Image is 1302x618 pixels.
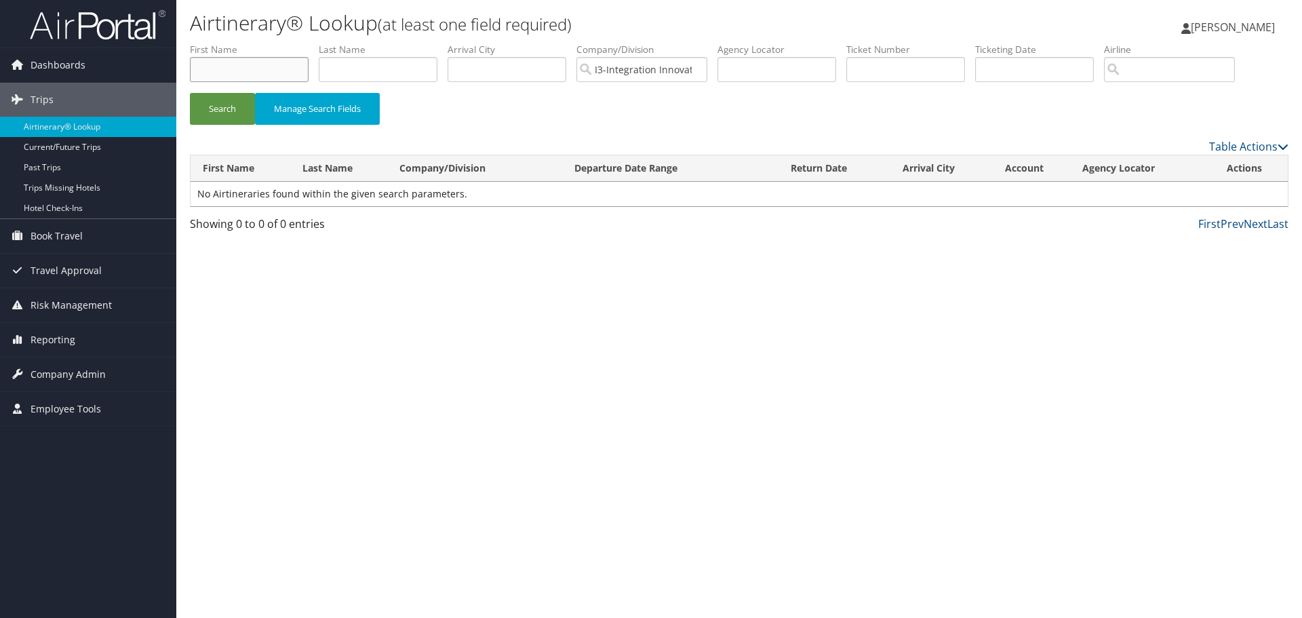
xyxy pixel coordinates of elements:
[31,358,106,391] span: Company Admin
[1191,20,1275,35] span: [PERSON_NAME]
[1221,216,1244,231] a: Prev
[1198,216,1221,231] a: First
[1215,155,1288,182] th: Actions
[190,43,319,56] label: First Name
[31,254,102,288] span: Travel Approval
[190,93,255,125] button: Search
[190,216,450,239] div: Showing 0 to 0 of 0 entries
[975,43,1104,56] label: Ticketing Date
[31,288,112,322] span: Risk Management
[1209,139,1288,154] a: Table Actions
[191,155,290,182] th: First Name: activate to sort column ascending
[378,13,572,35] small: (at least one field required)
[562,155,778,182] th: Departure Date Range: activate to sort column ascending
[1104,43,1245,56] label: Airline
[846,43,975,56] label: Ticket Number
[31,48,85,82] span: Dashboards
[576,43,717,56] label: Company/Division
[778,155,890,182] th: Return Date: activate to sort column ascending
[1181,7,1288,47] a: [PERSON_NAME]
[993,155,1070,182] th: Account: activate to sort column ascending
[31,392,101,426] span: Employee Tools
[1244,216,1267,231] a: Next
[387,155,561,182] th: Company/Division
[448,43,576,56] label: Arrival City
[190,9,922,37] h1: Airtinerary® Lookup
[30,9,165,41] img: airportal-logo.png
[319,43,448,56] label: Last Name
[290,155,387,182] th: Last Name: activate to sort column ascending
[1267,216,1288,231] a: Last
[191,182,1288,206] td: No Airtineraries found within the given search parameters.
[31,83,54,117] span: Trips
[1070,155,1215,182] th: Agency Locator: activate to sort column ascending
[890,155,993,182] th: Arrival City: activate to sort column ascending
[717,43,846,56] label: Agency Locator
[255,93,380,125] button: Manage Search Fields
[31,219,83,253] span: Book Travel
[31,323,75,357] span: Reporting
